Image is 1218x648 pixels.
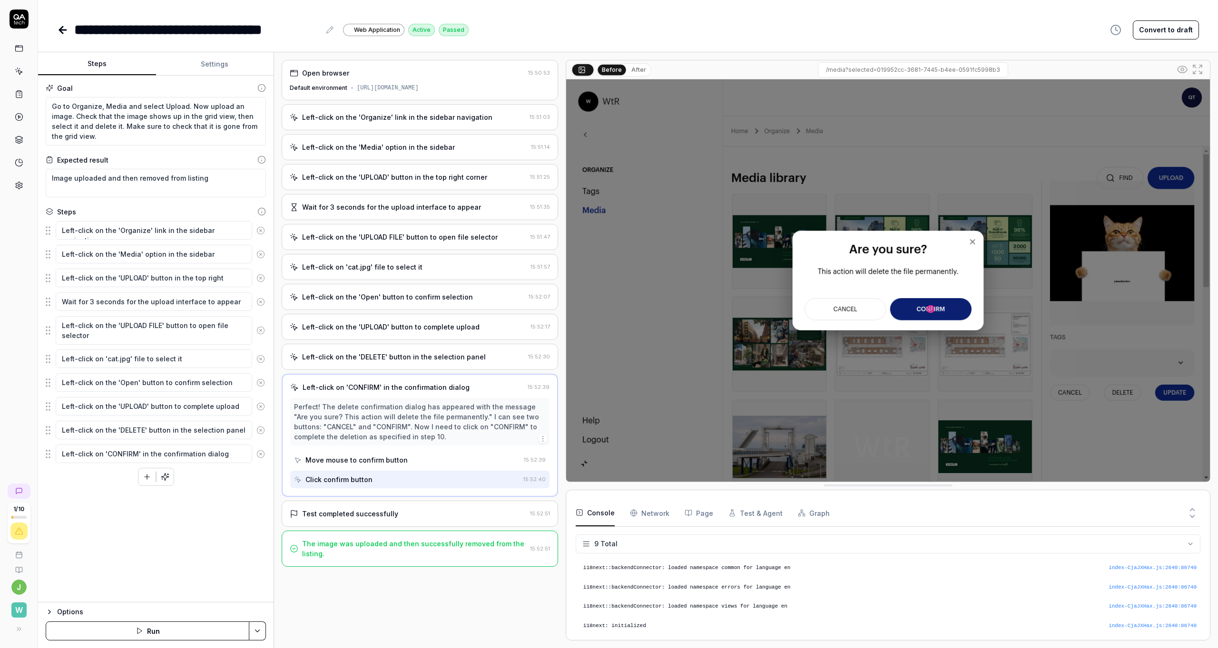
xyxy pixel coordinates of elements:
div: Wait for 3 seconds for the upload interface to appear [302,202,481,212]
div: Steps [57,207,76,217]
button: Settings [156,53,274,76]
time: 15:52:51 [530,545,550,552]
button: Console [576,500,615,526]
a: New conversation [8,484,30,499]
div: Click confirm button [305,474,373,484]
button: Graph [798,500,830,526]
div: Open browser [302,68,349,78]
div: Suggestions [46,397,266,416]
button: Remove step [252,321,269,340]
div: Suggestions [46,244,266,264]
div: The image was uploaded and then successfully removed from the listing. [302,539,526,559]
div: Suggestions [46,373,266,393]
div: [URL][DOMAIN_NAME] [357,84,419,92]
div: Suggestions [46,444,266,464]
button: Remove step [252,421,269,440]
button: Before [598,64,626,75]
div: Expected result [57,155,108,165]
div: index-CjaJXHax.js : 2640 : 86740 [1109,622,1197,630]
time: 15:50:53 [528,69,550,76]
div: index-CjaJXHax.js : 2640 : 86740 [1109,564,1197,572]
div: Left-click on the 'UPLOAD' button to complete upload [302,322,480,332]
button: After [628,65,650,75]
button: index-CjaJXHax.js:2640:86740 [1109,583,1197,591]
div: Active [408,24,435,36]
button: index-CjaJXHax.js:2640:86740 [1109,622,1197,630]
button: Remove step [252,221,269,240]
div: Test completed successfully [302,509,398,519]
button: Test & Agent [728,500,783,526]
span: W [11,602,27,618]
div: Left-click on the 'Organize' link in the sidebar navigation [302,112,492,122]
div: index-CjaJXHax.js : 2640 : 86740 [1109,583,1197,591]
div: Suggestions [46,349,266,369]
div: Passed [439,24,469,36]
pre: i18next: initialized [583,622,1197,630]
button: Network [630,500,669,526]
img: Screenshot [566,79,1210,482]
button: Options [46,606,266,618]
button: Convert to draft [1133,20,1199,39]
div: Suggestions [46,221,266,241]
button: W [4,595,34,619]
pre: i18next::backendConnector: loaded namespace common for language en [583,564,1197,572]
time: 15:51:35 [530,203,550,210]
button: Remove step [252,292,269,311]
button: Remove step [252,349,269,368]
time: 15:52:30 [528,353,550,360]
div: Left-click on 'cat.jpg' file to select it [302,262,422,272]
button: Run [46,621,249,640]
div: Left-click on the 'Open' button to confirm selection [302,292,473,302]
button: Click confirm button15:52:40 [290,471,550,488]
span: 1 / 10 [13,506,24,512]
time: 15:52:17 [530,323,550,330]
div: Left-click on the 'DELETE' button in the selection panel [302,352,486,362]
div: Left-click on the 'Media' option in the sidebar [302,142,455,152]
button: j [11,580,27,595]
time: 15:51:14 [531,144,550,150]
div: Goal [57,83,73,93]
time: 15:51:57 [530,263,550,270]
pre: i18next::backendConnector: loaded namespace errors for language en [583,583,1197,591]
time: 15:52:51 [530,510,550,517]
time: 15:52:39 [528,384,550,390]
time: 15:52:07 [529,293,550,300]
button: Remove step [252,445,269,464]
button: Remove step [252,397,269,416]
a: Book a call with us [4,543,34,559]
div: Default environment [290,84,347,92]
button: Show all interative elements [1175,62,1190,77]
button: View version history [1104,20,1127,39]
div: Suggestions [46,292,266,312]
div: index-CjaJXHax.js : 2640 : 86740 [1109,602,1197,610]
button: Move mouse to confirm button15:52:39 [290,451,550,469]
pre: i18next::backendConnector: loaded namespace views for language en [583,602,1197,610]
button: Open in full screen [1190,62,1205,77]
a: Web Application [343,23,404,36]
div: Suggestions [46,420,266,440]
button: Remove step [252,269,269,288]
div: Left-click on the 'UPLOAD FILE' button to open file selector [302,232,498,242]
time: 15:51:47 [530,233,550,240]
span: Web Application [354,26,400,34]
button: Remove step [252,373,269,392]
time: 15:51:03 [530,114,550,120]
time: 15:52:40 [523,476,546,483]
button: Page [685,500,713,526]
a: Documentation [4,559,34,574]
div: Left-click on the 'UPLOAD' button in the top right corner [302,172,487,182]
time: 15:52:39 [524,456,546,463]
div: Move mouse to confirm button [305,455,408,465]
div: Options [57,606,266,618]
button: index-CjaJXHax.js:2640:86740 [1109,564,1197,572]
div: Left-click on 'CONFIRM' in the confirmation dialog [303,382,470,392]
button: index-CjaJXHax.js:2640:86740 [1109,602,1197,610]
button: Steps [38,53,156,76]
div: Suggestions [46,268,266,288]
time: 15:51:25 [530,174,550,180]
div: Suggestions [46,316,266,345]
button: Remove step [252,245,269,264]
div: Perfect! The delete confirmation dialog has appeared with the message "Are you sure? This action ... [294,402,546,442]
